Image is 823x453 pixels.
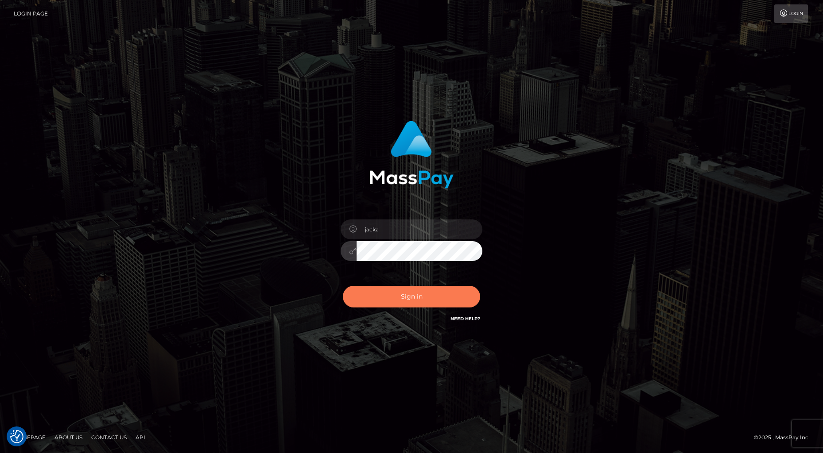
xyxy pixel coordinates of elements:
[774,4,808,23] a: Login
[51,430,86,444] a: About Us
[14,4,48,23] a: Login Page
[357,219,482,239] input: Username...
[754,433,816,442] div: © 2025 , MassPay Inc.
[369,121,454,188] img: MassPay Login
[10,430,23,443] button: Consent Preferences
[10,430,23,443] img: Revisit consent button
[10,430,49,444] a: Homepage
[450,316,480,322] a: Need Help?
[88,430,130,444] a: Contact Us
[132,430,149,444] a: API
[343,286,480,307] button: Sign in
